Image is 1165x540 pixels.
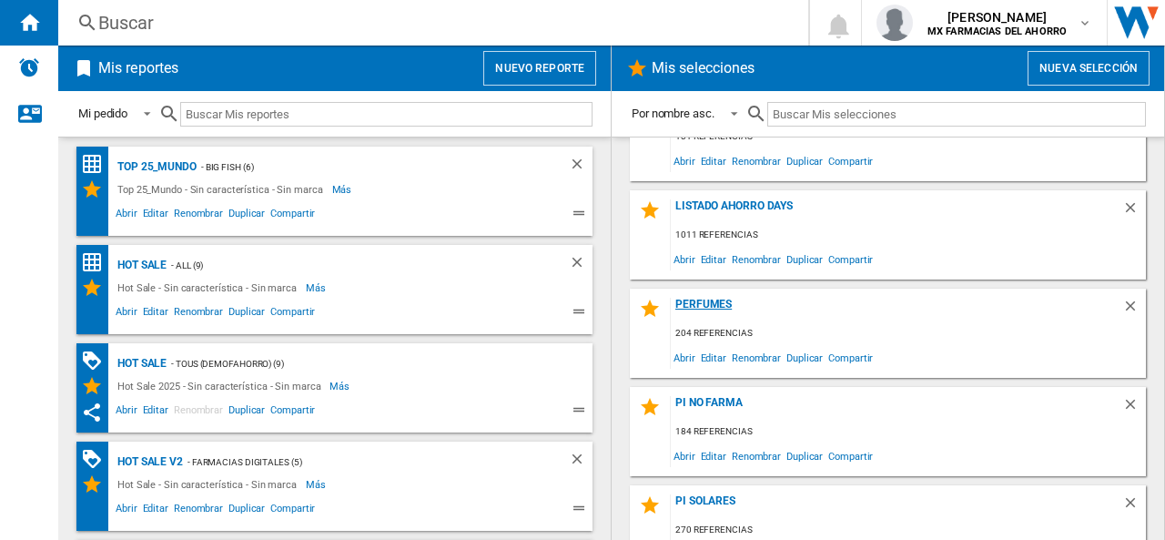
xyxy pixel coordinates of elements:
div: Perfumes [671,298,1122,322]
span: Renombrar [729,443,784,468]
div: Hot Sale - Sin característica - Sin marca [113,277,306,299]
span: Duplicar [784,247,826,271]
button: Nueva selección [1028,51,1150,86]
span: Más [306,474,329,495]
span: Más [332,178,355,200]
span: Duplicar [784,345,826,370]
span: Editar [698,345,729,370]
div: Borrar [1122,298,1146,322]
div: Mis Selecciones [81,277,113,299]
span: Duplicar [226,303,268,325]
span: Duplicar [226,205,268,227]
span: Abrir [113,500,140,522]
div: Matriz de PROMOCIONES [81,350,113,372]
span: Compartir [826,345,876,370]
span: Compartir [826,148,876,173]
span: Renombrar [171,205,226,227]
span: Duplicar [226,500,268,522]
ng-md-icon: Este reporte se ha compartido contigo [81,402,103,423]
div: Borrar [1122,396,1146,421]
div: - TOUS (demofahorro) (9) [167,352,556,375]
span: Compartir [268,402,318,423]
div: 184 referencias [671,421,1146,443]
div: PI No Farma [671,396,1122,421]
div: Mis Selecciones [81,474,113,495]
span: Editar [140,402,171,423]
span: Compartir [268,205,318,227]
span: Renombrar [729,345,784,370]
span: Más [306,277,329,299]
span: Editar [698,247,729,271]
span: Abrir [113,205,140,227]
span: Renombrar [171,402,226,423]
span: Duplicar [784,443,826,468]
span: [PERSON_NAME] [927,8,1067,26]
span: Abrir [671,345,698,370]
span: Duplicar [784,148,826,173]
img: profile.jpg [876,5,913,41]
img: alerts-logo.svg [18,56,40,78]
span: Abrir [671,443,698,468]
span: Compartir [268,500,318,522]
div: Mis Selecciones [81,178,113,200]
div: 1011 referencias [671,224,1146,247]
div: Borrar [1122,199,1146,224]
span: Renombrar [171,500,226,522]
span: Editar [140,303,171,325]
span: Compartir [268,303,318,325]
b: MX FARMACIAS DEL AHORRO [927,25,1067,37]
span: Renombrar [729,247,784,271]
span: Editar [698,443,729,468]
div: Top 25_Mundo [113,156,197,178]
h2: Mis reportes [95,51,182,86]
div: PI Solares [671,494,1122,519]
div: 204 referencias [671,322,1146,345]
h2: Mis selecciones [648,51,759,86]
div: Borrar [569,254,593,277]
div: Borrar [1122,494,1146,519]
div: Mis Selecciones [81,375,113,397]
button: Nuevo reporte [483,51,596,86]
span: Compartir [826,247,876,271]
span: Renombrar [171,303,226,325]
span: Abrir [671,148,698,173]
span: Renombrar [729,148,784,173]
div: Hot Sale [113,254,167,277]
div: - ALL (9) [167,254,532,277]
div: Hot Sale 2025 - Sin característica - Sin marca [113,375,329,397]
div: Matriz de PROMOCIONES [81,448,113,471]
div: Matriz de precios [81,153,113,176]
span: Editar [140,500,171,522]
span: Abrir [671,247,698,271]
div: Borrar [569,451,593,474]
input: Buscar Mis reportes [180,102,593,127]
div: - Farmacias Digitales (5) [183,451,532,474]
div: Borrar [569,156,593,178]
span: Editar [140,205,171,227]
span: Más [329,375,352,397]
span: Compartir [826,443,876,468]
div: Matriz de precios [81,251,113,274]
div: Listado Ahorro Days [671,199,1122,224]
div: Por nombre asc. [632,107,714,120]
div: Top 25_Mundo - Sin característica - Sin marca [113,178,332,200]
div: Hot Sale [113,352,167,375]
input: Buscar Mis selecciones [767,102,1146,127]
div: Buscar [98,10,761,36]
span: Duplicar [226,402,268,423]
span: Abrir [113,303,140,325]
div: Hot Sale - Sin característica - Sin marca [113,474,306,495]
span: Editar [698,148,729,173]
div: - Big Fish (6) [197,156,532,178]
div: Hot Sale V2 [113,451,183,474]
div: Mi pedido [78,107,127,120]
span: Abrir [113,402,140,423]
